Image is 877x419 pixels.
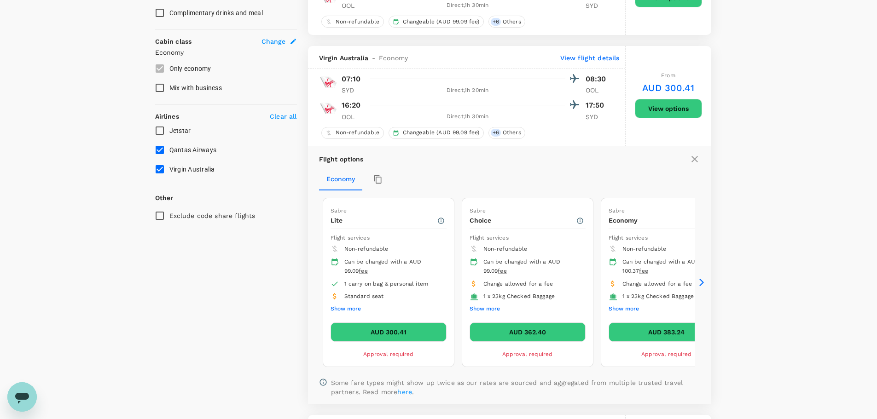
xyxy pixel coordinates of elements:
[331,216,437,225] p: Lite
[491,18,501,26] span: + 6
[344,258,439,276] div: Can be changed with a AUD 99.09
[399,129,483,137] span: Changeable (AUD 99.09 fee)
[332,18,383,26] span: Non-refundable
[370,86,565,95] div: Direct , 1h 20min
[379,53,408,63] span: Economy
[622,246,667,252] span: Non-refundable
[370,112,565,121] div: Direct , 1h 30min
[342,1,365,10] p: OOL
[342,86,365,95] p: SYD
[483,281,553,287] span: Change allowed for a fee
[470,216,576,225] p: Choice
[344,281,429,287] span: 1 carry on bag & personal item
[319,155,364,164] p: Flight options
[321,16,384,28] div: Non-refundable
[499,129,525,137] span: Others
[169,127,191,134] span: Jetstar
[319,73,337,92] img: VA
[586,112,609,121] p: SYD
[169,84,222,92] span: Mix with business
[639,268,648,274] span: fee
[7,382,37,412] iframe: Button to launch messaging window
[169,166,215,173] span: Virgin Australia
[169,9,263,17] span: Complimentary drinks and meal
[270,112,296,121] p: Clear all
[470,322,586,342] button: AUD 362.40
[483,246,528,252] span: Non-refundable
[319,99,337,118] img: VA
[635,99,702,118] button: View options
[389,16,484,28] div: Changeable (AUD 99.09 fee)
[319,53,368,63] span: Virgin Australia
[261,37,286,46] span: Change
[169,211,256,220] p: Exclude code share flights
[661,72,675,79] span: From
[399,18,483,26] span: Changeable (AUD 99.09 fee)
[169,65,211,72] span: Only economy
[641,351,692,357] span: Approval required
[483,293,555,299] span: 1 x 23kg Checked Baggage
[155,113,179,120] strong: Airlines
[622,293,694,299] span: 1 x 23kg Checked Baggage
[470,207,486,214] span: Sabre
[155,193,174,202] p: Other
[331,322,447,342] button: AUD 300.41
[498,268,506,274] span: fee
[642,80,694,95] h6: AUD 300.41
[470,303,500,315] button: Show more
[491,129,501,137] span: + 6
[622,281,692,287] span: Change allowed for a fee
[155,38,192,45] strong: Cabin class
[155,48,297,57] p: Economy
[609,322,725,342] button: AUD 383.24
[389,127,484,139] div: Changeable (AUD 99.09 fee)
[483,258,578,276] div: Can be changed with a AUD 99.09
[609,235,648,241] span: Flight services
[586,74,609,85] p: 08:30
[359,268,367,274] span: fee
[169,146,217,154] span: Qantas Airways
[586,1,609,10] p: SYD
[331,207,347,214] span: Sabre
[397,388,412,396] a: here
[331,378,700,396] p: Some fare types might show up twice as our rates are sourced and aggregated from multiple trusted...
[342,74,361,85] p: 07:10
[609,216,715,225] p: Economy
[470,235,509,241] span: Flight services
[609,303,639,315] button: Show more
[586,86,609,95] p: OOL
[331,303,361,315] button: Show more
[609,207,625,214] span: Sabre
[502,351,553,357] span: Approval required
[344,293,384,299] span: Standard seat
[370,1,565,10] div: Direct , 1h 30min
[499,18,525,26] span: Others
[586,100,609,111] p: 17:50
[488,127,525,139] div: +6Others
[488,16,525,28] div: +6Others
[321,127,384,139] div: Non-refundable
[344,246,389,252] span: Non-refundable
[332,129,383,137] span: Non-refundable
[319,168,362,190] button: Economy
[342,112,365,121] p: OOL
[363,351,414,357] span: Approval required
[342,100,361,111] p: 16:20
[331,235,370,241] span: Flight services
[622,258,717,276] div: Can be changed with a AUD 100.37
[368,53,379,63] span: -
[560,53,620,63] p: View flight details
